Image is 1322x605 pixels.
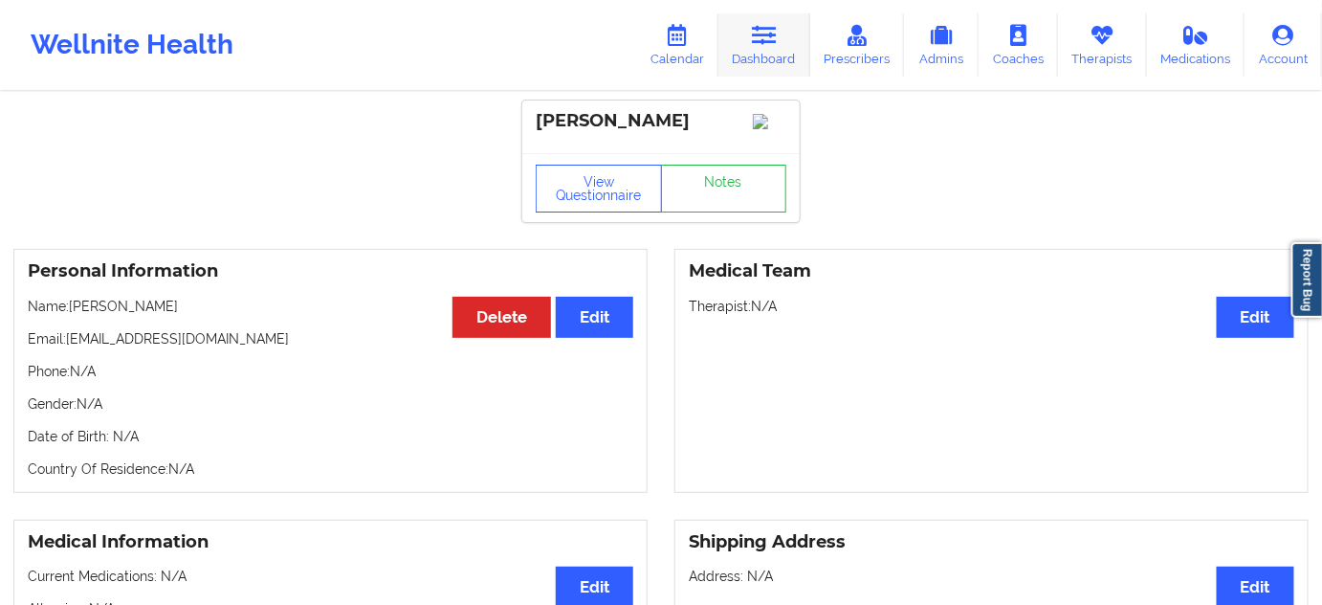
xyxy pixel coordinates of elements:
p: Address: N/A [689,567,1294,586]
p: Current Medications: N/A [28,567,633,586]
a: Coaches [979,13,1058,77]
a: Therapists [1058,13,1147,77]
p: Country Of Residence: N/A [28,459,633,479]
a: Account [1245,13,1322,77]
h3: Shipping Address [689,531,1294,553]
a: Report Bug [1291,242,1322,318]
button: Edit [556,297,633,338]
a: Admins [904,13,979,77]
a: Medications [1147,13,1245,77]
p: Gender: N/A [28,394,633,414]
h3: Medical Information [28,531,633,553]
button: Edit [1217,297,1294,338]
button: View Questionnaire [536,165,662,213]
p: Email: [EMAIL_ADDRESS][DOMAIN_NAME] [28,329,633,348]
p: Date of Birth: N/A [28,427,633,446]
h3: Medical Team [689,260,1294,282]
div: [PERSON_NAME] [536,110,786,132]
p: Phone: N/A [28,362,633,381]
h3: Personal Information [28,260,633,282]
a: Notes [661,165,787,213]
a: Prescribers [810,13,905,77]
p: Therapist: N/A [689,297,1294,316]
p: Name: [PERSON_NAME] [28,297,633,316]
img: Image%2Fplaceholer-image.png [753,114,786,129]
a: Dashboard [718,13,810,77]
button: Delete [452,297,551,338]
a: Calendar [636,13,718,77]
